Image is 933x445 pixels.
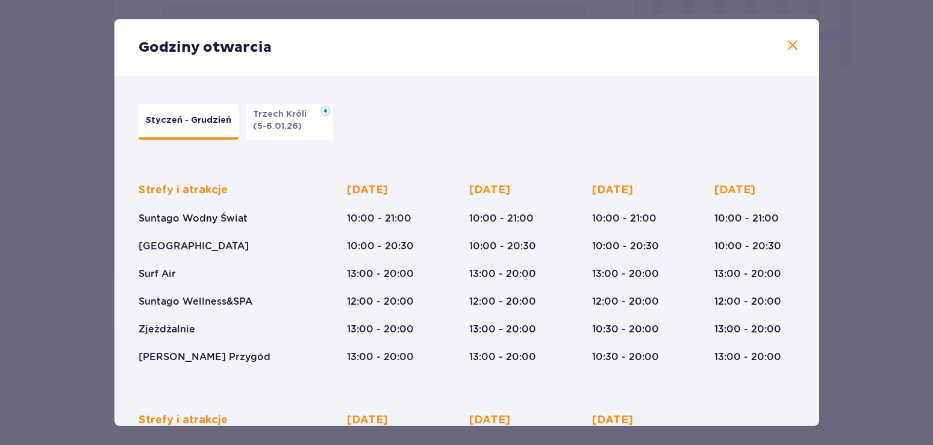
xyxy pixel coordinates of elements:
p: Suntago Wellness&SPA [139,295,252,308]
p: 10:00 - 21:00 [469,212,534,225]
p: 13:00 - 20:00 [714,323,781,336]
button: Trzech Króli(5-6.01.26) [246,104,333,140]
p: [DATE] [592,183,633,198]
p: 13:00 - 20:00 [469,267,536,281]
p: Zjeżdżalnie [139,323,195,336]
p: Strefy i atrakcje [139,183,228,198]
p: 10:00 - 21:00 [347,212,411,225]
p: Godziny otwarcia [139,39,272,57]
p: [PERSON_NAME] Przygód [139,350,270,364]
p: 13:00 - 20:00 [347,323,414,336]
p: 13:00 - 20:00 [347,267,414,281]
p: Trzech Króli [253,108,314,120]
p: Surf Air [139,267,176,281]
p: 10:00 - 21:00 [714,212,779,225]
p: 13:00 - 20:00 [347,350,414,364]
p: 13:00 - 20:00 [714,350,781,364]
p: Styczeń - Grudzień [146,114,231,126]
p: [GEOGRAPHIC_DATA] [139,240,249,253]
p: 12:00 - 20:00 [469,295,536,308]
p: 13:00 - 20:00 [714,267,781,281]
p: [DATE] [347,183,388,198]
p: 10:00 - 20:30 [469,240,536,253]
p: 13:00 - 20:00 [592,267,659,281]
p: 10:00 - 21:00 [592,212,657,225]
p: Strefy i atrakcje [139,413,228,428]
p: 10:30 - 20:00 [592,323,659,336]
p: 13:00 - 20:00 [469,350,536,364]
p: 12:00 - 20:00 [592,295,659,308]
p: [DATE] [592,413,633,428]
p: 10:00 - 20:30 [714,240,781,253]
p: 12:00 - 20:00 [347,295,414,308]
p: 10:30 - 20:00 [592,350,659,364]
p: [DATE] [347,413,388,428]
p: [DATE] [469,413,510,428]
p: 12:00 - 20:00 [714,295,781,308]
p: 10:00 - 20:30 [347,240,414,253]
p: 13:00 - 20:00 [469,323,536,336]
p: Suntago Wodny Świat [139,212,248,225]
p: (5-6.01.26) [253,120,302,132]
button: Styczeń - Grudzień [139,104,239,140]
p: [DATE] [714,183,755,198]
p: 10:00 - 20:30 [592,240,659,253]
p: [DATE] [469,183,510,198]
